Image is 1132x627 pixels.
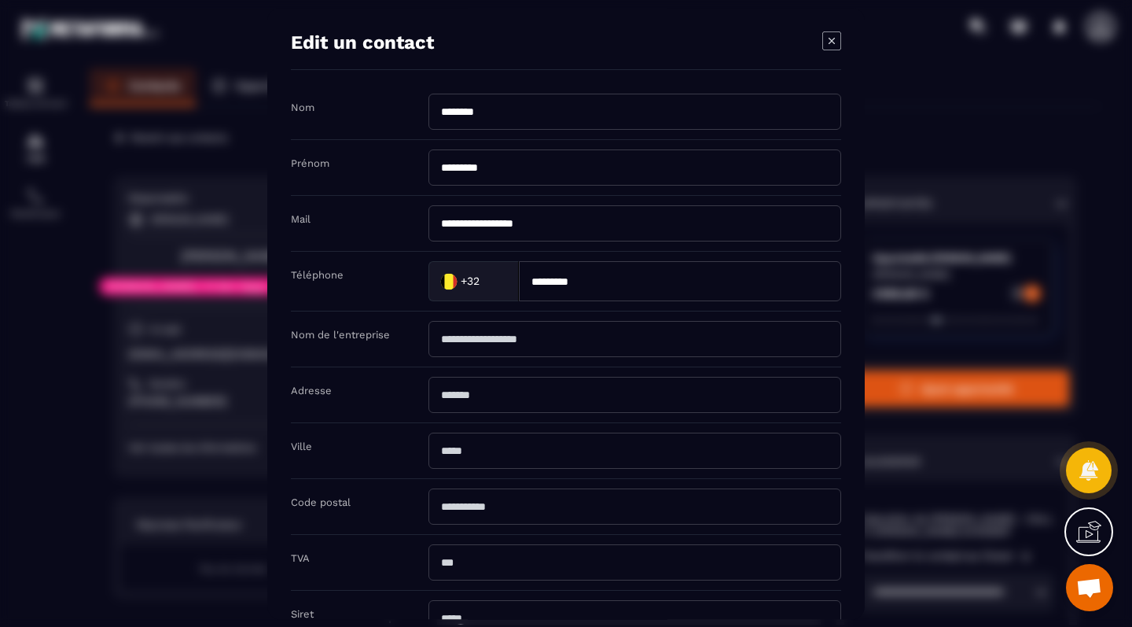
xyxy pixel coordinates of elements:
[291,441,312,452] label: Ville
[291,552,310,564] label: TVA
[291,157,329,169] label: Prénom
[1066,564,1113,611] div: Ouvrir le chat
[291,608,314,620] label: Siret
[291,101,314,113] label: Nom
[461,274,480,290] span: +32
[433,265,465,297] img: Country Flag
[291,385,332,396] label: Adresse
[291,496,351,508] label: Code postal
[291,269,344,281] label: Téléphone
[483,269,502,293] input: Search for option
[428,261,519,301] div: Search for option
[291,213,311,225] label: Mail
[291,329,390,341] label: Nom de l'entreprise
[291,31,434,53] h4: Edit un contact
